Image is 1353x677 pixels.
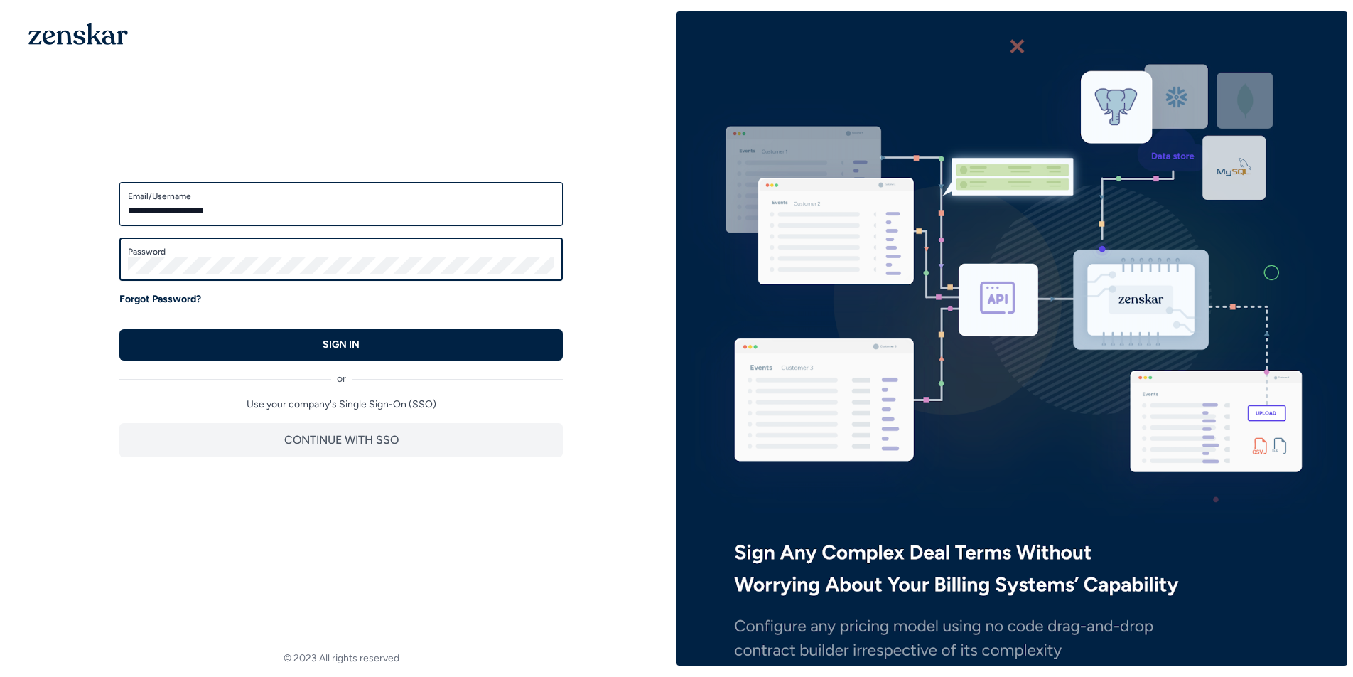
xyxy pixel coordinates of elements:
div: or [119,361,563,386]
img: 1OGAJ2xQqyY4LXKgY66KYq0eOWRCkrZdAb3gUhuVAqdWPZE9SRJmCz+oDMSn4zDLXe31Ii730ItAGKgCKgCCgCikA4Av8PJUP... [28,23,128,45]
button: SIGN IN [119,329,563,361]
footer: © 2023 All rights reserved [6,651,676,666]
a: Forgot Password? [119,292,201,306]
label: Email/Username [128,191,554,202]
p: SIGN IN [323,338,360,352]
label: Password [128,246,554,257]
button: CONTINUE WITH SSO [119,423,563,457]
p: Use your company's Single Sign-On (SSO) [119,398,563,412]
